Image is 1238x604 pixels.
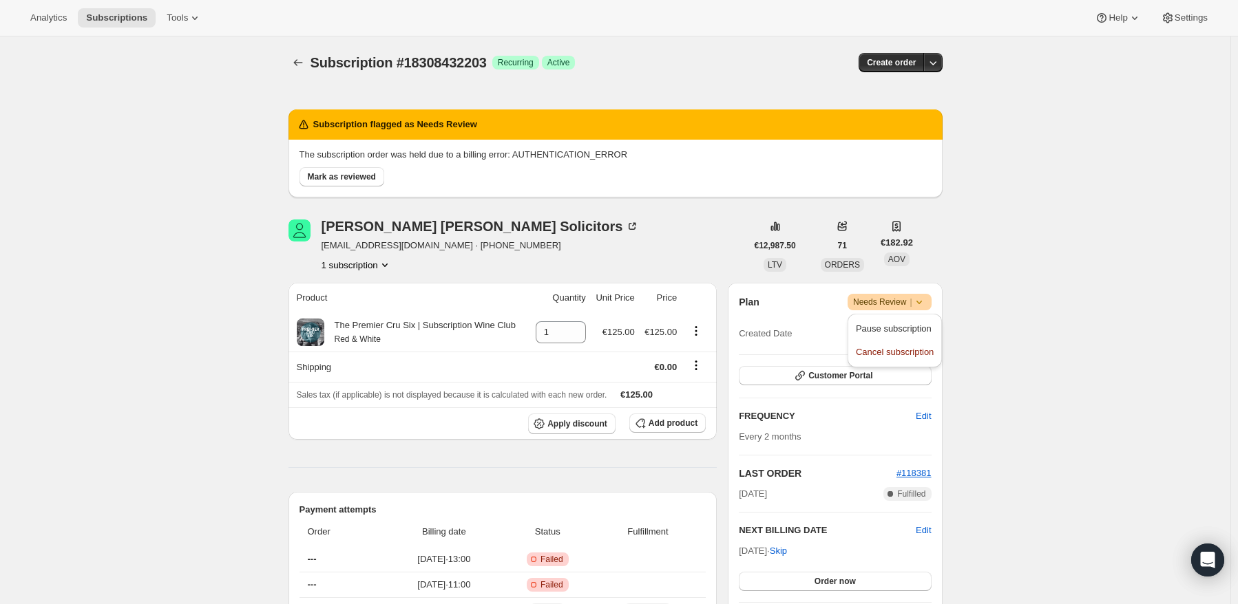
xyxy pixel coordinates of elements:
[739,487,767,501] span: [DATE]
[1109,12,1127,23] span: Help
[541,554,563,565] span: Failed
[685,323,707,338] button: Product actions
[300,503,706,517] h2: Payment attempts
[308,579,317,590] span: ---
[739,524,916,537] h2: NEXT BILLING DATE
[324,319,516,346] div: The Premier Cru Six | Subscription Wine Club
[739,327,792,341] span: Created Date
[547,418,607,429] span: Apply discount
[335,334,381,344] small: Red & White
[639,283,681,313] th: Price
[910,296,912,308] span: |
[541,579,563,590] span: Failed
[547,57,570,68] span: Active
[649,418,697,429] span: Add product
[739,546,787,556] span: [DATE] ·
[30,12,67,23] span: Analytics
[498,57,534,68] span: Recurring
[167,12,188,23] span: Tools
[896,468,932,478] a: #118381
[391,578,497,592] span: [DATE] · 11:00
[620,389,653,400] span: €125.00
[288,352,529,382] th: Shipping
[856,347,934,357] span: Cancel subscription
[739,409,916,423] h2: FREQUENCY
[505,525,590,539] span: Status
[158,8,210,28] button: Tools
[852,341,938,363] button: Cancel subscription
[629,413,706,433] button: Add product
[297,390,607,400] span: Sales tax (if applicable) is not displayed because it is calculated with each new order.
[746,236,804,255] button: €12,987.50
[897,488,925,499] span: Fulfilled
[1191,543,1224,576] div: Open Intercom Messenger
[762,540,795,562] button: Skip
[853,295,926,309] span: Needs Review
[867,57,916,68] span: Create order
[825,260,860,270] span: ORDERS
[297,319,324,346] img: product img
[739,466,896,480] h2: LAST ORDER
[391,525,497,539] span: Billing date
[755,240,796,251] span: €12,987.50
[907,405,939,427] button: Edit
[322,219,640,233] div: [PERSON_NAME] [PERSON_NAME] Solicitors
[739,572,931,591] button: Order now
[739,431,801,442] span: Every 2 months
[22,8,75,28] button: Analytics
[739,366,931,385] button: Customer Portal
[830,236,855,255] button: 71
[739,295,759,309] h2: Plan
[311,55,487,70] span: Subscription #18308432203
[916,524,931,537] button: Edit
[322,258,392,272] button: Product actions
[391,552,497,566] span: [DATE] · 13:00
[815,576,856,587] span: Order now
[838,240,847,251] span: 71
[808,370,872,381] span: Customer Portal
[300,517,388,547] th: Order
[529,283,589,313] th: Quantity
[602,327,635,337] span: €125.00
[86,12,147,23] span: Subscriptions
[308,171,376,182] span: Mark as reviewed
[655,362,678,372] span: €0.00
[916,409,931,423] span: Edit
[300,167,384,186] button: Mark as reviewed
[288,219,311,241] span: Gallagher McCartney Solicitors
[1153,8,1216,28] button: Settings
[300,148,932,162] p: The subscription order was held due to a billing error: AUTHENTICATION_ERROR
[770,544,787,558] span: Skip
[78,8,156,28] button: Subscriptions
[598,525,697,539] span: Fulfillment
[590,283,639,313] th: Unit Price
[1087,8,1149,28] button: Help
[852,318,938,340] button: Pause subscription
[308,554,317,564] span: ---
[322,239,640,252] span: [EMAIL_ADDRESS][DOMAIN_NAME] · [PHONE_NUMBER]
[288,53,308,72] button: Subscriptions
[888,255,905,264] span: AOV
[856,323,932,334] span: Pause subscription
[768,260,782,270] span: LTV
[1175,12,1208,23] span: Settings
[881,236,913,250] span: €182.92
[685,358,707,373] button: Shipping actions
[313,118,477,131] h2: Subscription flagged as Needs Review
[859,53,924,72] button: Create order
[528,413,616,434] button: Apply discount
[644,327,677,337] span: €125.00
[288,283,529,313] th: Product
[896,466,932,480] button: #118381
